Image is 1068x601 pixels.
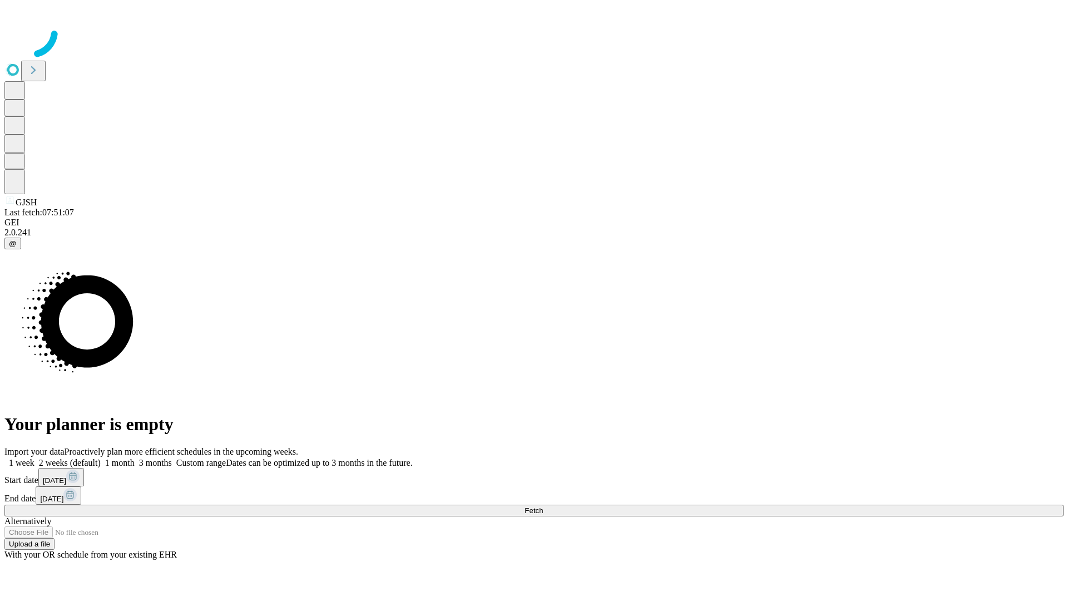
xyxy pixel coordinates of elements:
[4,516,51,526] span: Alternatively
[36,486,81,505] button: [DATE]
[226,458,412,467] span: Dates can be optimized up to 3 months in the future.
[4,414,1064,435] h1: Your planner is empty
[4,218,1064,228] div: GEI
[40,495,63,503] span: [DATE]
[4,208,74,217] span: Last fetch: 07:51:07
[525,506,543,515] span: Fetch
[4,447,65,456] span: Import your data
[176,458,226,467] span: Custom range
[105,458,135,467] span: 1 month
[39,458,101,467] span: 2 weeks (default)
[43,476,66,485] span: [DATE]
[4,228,1064,238] div: 2.0.241
[4,468,1064,486] div: Start date
[4,486,1064,505] div: End date
[9,458,34,467] span: 1 week
[38,468,84,486] button: [DATE]
[4,550,177,559] span: With your OR schedule from your existing EHR
[9,239,17,248] span: @
[4,538,55,550] button: Upload a file
[65,447,298,456] span: Proactively plan more efficient schedules in the upcoming weeks.
[139,458,172,467] span: 3 months
[4,238,21,249] button: @
[4,505,1064,516] button: Fetch
[16,198,37,207] span: GJSH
